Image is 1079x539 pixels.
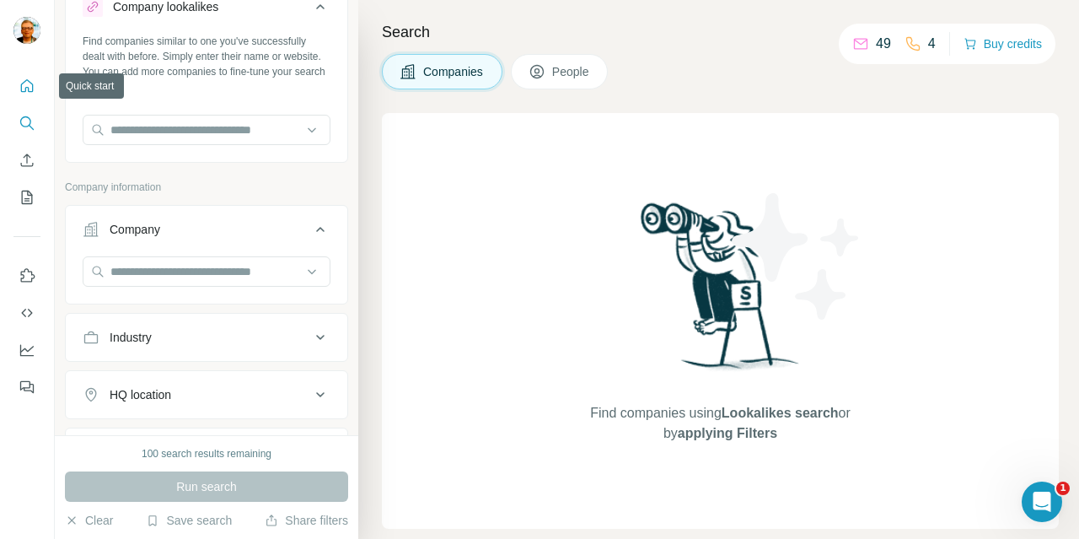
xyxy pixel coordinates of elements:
button: HQ location [66,375,347,415]
div: Company [110,221,160,238]
button: Enrich CSV [13,145,40,175]
iframe: Intercom live chat [1022,482,1062,522]
button: Dashboard [13,335,40,365]
img: Surfe Illustration - Woman searching with binoculars [633,198,808,386]
span: Find companies using or by [585,403,855,444]
img: Surfe Illustration - Stars [721,181,872,332]
button: Industry [66,317,347,358]
span: applying Filters [678,426,777,440]
button: Search [13,108,40,138]
img: Avatar [13,17,40,44]
button: Buy credits [964,32,1042,56]
button: Clear [65,512,113,529]
span: People [552,63,591,80]
div: Find companies similar to one you've successfully dealt with before. Simply enter their name or w... [83,34,330,94]
button: Share filters [265,512,348,529]
p: Company information [65,180,348,195]
button: Company [66,209,347,256]
button: Save search [146,512,232,529]
span: Companies [423,63,485,80]
div: 100 search results remaining [142,446,271,461]
h4: Search [382,20,1059,44]
button: Feedback [13,372,40,402]
div: HQ location [110,386,171,403]
div: Industry [110,329,152,346]
span: 1 [1056,482,1070,495]
p: 4 [928,34,936,54]
p: 49 [876,34,891,54]
button: Use Surfe on LinkedIn [13,261,40,291]
button: My lists [13,182,40,213]
button: Annual revenue ($) [66,432,347,472]
span: Lookalikes search [722,406,839,420]
button: Quick start [13,71,40,101]
button: Use Surfe API [13,298,40,328]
